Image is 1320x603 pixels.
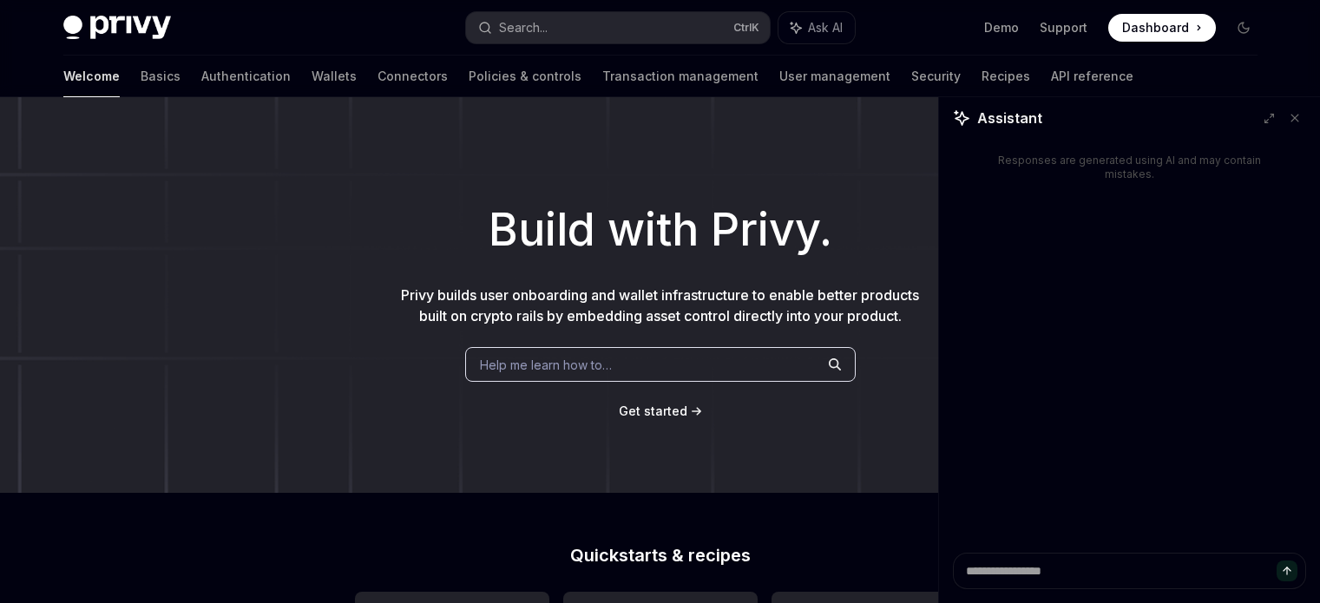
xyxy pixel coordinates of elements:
[981,154,1278,181] div: Responses are generated using AI and may contain mistakes.
[733,21,759,35] span: Ctrl K
[911,56,961,97] a: Security
[602,56,759,97] a: Transaction management
[499,17,548,38] div: Search...
[378,56,448,97] a: Connectors
[778,12,855,43] button: Ask AI
[480,356,612,374] span: Help me learn how to…
[28,196,1292,264] h1: Build with Privy.
[1122,19,1189,36] span: Dashboard
[982,56,1030,97] a: Recipes
[466,12,770,43] button: Search...CtrlK
[1108,14,1216,42] a: Dashboard
[1277,560,1297,581] button: Send message
[63,56,120,97] a: Welcome
[977,108,1042,128] span: Assistant
[1051,56,1133,97] a: API reference
[312,56,357,97] a: Wallets
[201,56,291,97] a: Authentication
[63,16,171,40] img: dark logo
[984,19,1019,36] a: Demo
[779,56,890,97] a: User management
[1040,19,1087,36] a: Support
[401,286,919,324] span: Privy builds user onboarding and wallet infrastructure to enable better products built on crypto ...
[619,403,687,420] a: Get started
[619,403,687,418] span: Get started
[1230,14,1258,42] button: Toggle dark mode
[808,19,843,36] span: Ask AI
[469,56,581,97] a: Policies & controls
[355,547,966,564] h2: Quickstarts & recipes
[141,56,181,97] a: Basics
